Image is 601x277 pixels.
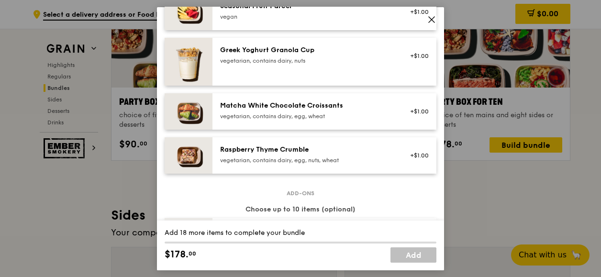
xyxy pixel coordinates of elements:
img: daily_normal_Raspberry_Thyme_Crumble__Horizontal_.jpg [165,137,212,173]
div: +$1.00 [403,151,429,159]
div: Greek Yoghurt Granola Cup [220,45,392,55]
span: Add-ons [283,189,318,197]
div: Choose up to 10 items (optional) [165,204,436,214]
div: vegetarian, contains dairy, nuts [220,56,392,64]
img: daily_normal_Matcha_White_Chocolate_Croissants-HORZ.jpg [165,93,212,129]
div: +$1.00 [403,8,429,15]
div: vegetarian, contains dairy, egg, wheat [220,112,392,120]
img: daily_normal_Greek_Yoghurt_Granola_Cup.jpeg [165,37,212,85]
div: Seasonal Fruit Parcel [220,1,392,11]
div: Matcha White Chocolate Croissants [220,100,392,110]
span: $178. [165,247,189,262]
span: 00 [189,250,196,257]
img: daily_normal_HORZ-bandung-gao.jpg [165,218,212,254]
div: +$1.00 [403,107,429,115]
div: vegetarian, contains dairy, egg, nuts, wheat [220,156,392,164]
div: Raspberry Thyme Crumble [220,144,392,154]
a: Add [390,247,436,263]
div: Add 18 more items to complete your bundle [165,228,436,238]
div: vegan [220,12,392,20]
div: +$1.00 [403,52,429,59]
